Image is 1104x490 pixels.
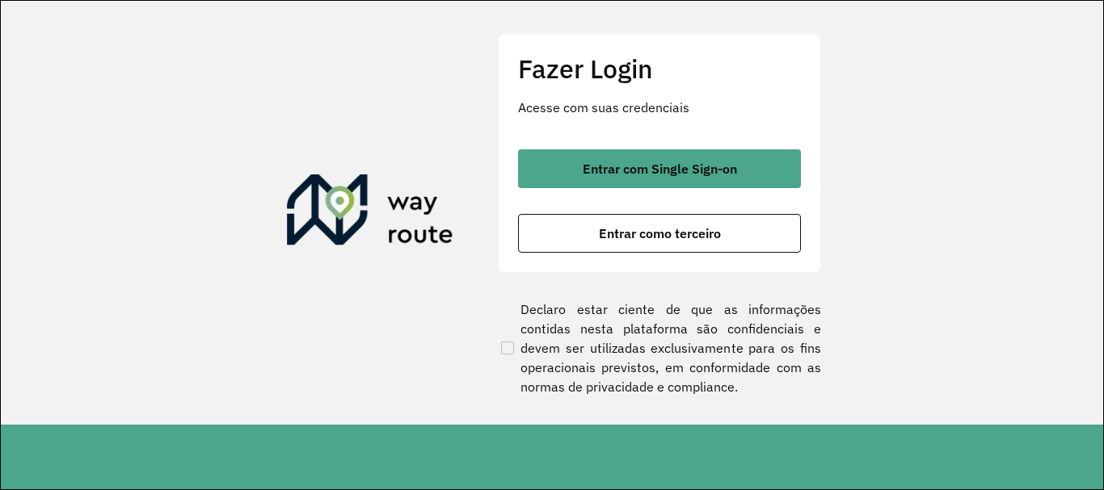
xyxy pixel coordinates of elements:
p: Acesse com suas credenciais [518,98,801,117]
label: Declaro estar ciente de que as informações contidas nesta plataforma são confidenciais e devem se... [498,299,821,396]
h2: Fazer Login [518,53,801,84]
span: Entrar com Single Sign-on [583,162,737,175]
button: button [518,149,801,188]
button: button [518,214,801,253]
span: Entrar como terceiro [599,227,721,240]
img: Roteirizador AmbevTech [287,174,453,252]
